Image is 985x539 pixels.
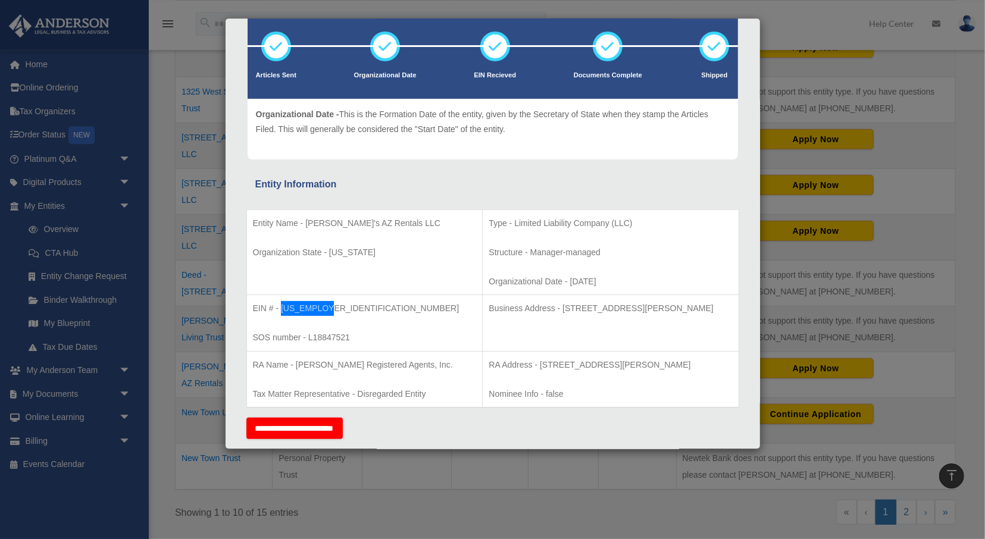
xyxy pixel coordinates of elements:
p: Structure - Manager-managed [489,245,732,260]
p: Organizational Date - [DATE] [489,274,732,289]
p: EIN Recieved [474,70,516,82]
p: Shipped [699,70,729,82]
p: Organizational Date [354,70,417,82]
p: Documents Complete [574,70,642,82]
div: Entity Information [255,176,730,193]
p: Business Address - [STREET_ADDRESS][PERSON_NAME] [489,301,732,316]
p: Entity Name - [PERSON_NAME]'s AZ Rentals LLC [253,216,477,231]
p: SOS number - L18847521 [253,330,477,345]
p: RA Address - [STREET_ADDRESS][PERSON_NAME] [489,358,732,372]
p: Nominee Info - false [489,387,732,402]
p: EIN # - [US_EMPLOYER_IDENTIFICATION_NUMBER] [253,301,477,316]
p: This is the Formation Date of the entity, given by the Secretary of State when they stamp the Art... [256,107,730,136]
p: Tax Matter Representative - Disregarded Entity [253,387,477,402]
p: Articles Sent [256,70,296,82]
p: Organization State - [US_STATE] [253,245,477,260]
p: RA Name - [PERSON_NAME] Registered Agents, Inc. [253,358,477,372]
p: Type - Limited Liability Company (LLC) [489,216,732,231]
span: Organizational Date - [256,109,339,119]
